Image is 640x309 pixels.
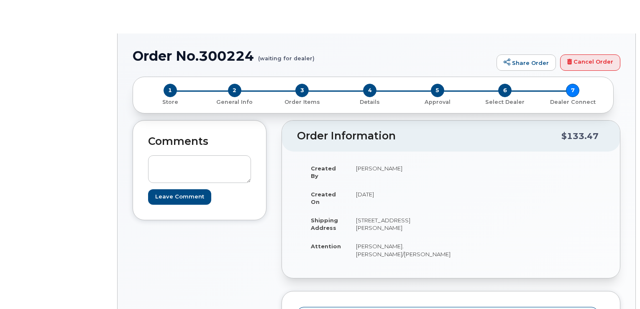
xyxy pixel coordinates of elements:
[561,128,599,144] div: $133.47
[498,84,512,97] span: 6
[228,84,241,97] span: 2
[201,97,269,106] a: 2 General Info
[311,165,336,180] strong: Created By
[471,97,539,106] a: 6 Select Dealer
[311,243,341,250] strong: Attention
[475,98,536,106] p: Select Dealer
[148,189,211,205] input: Leave Comment
[133,49,492,63] h1: Order No.300224
[268,97,336,106] a: 3 Order Items
[497,54,556,71] a: Share Order
[560,54,620,71] a: Cancel Order
[258,49,315,62] small: (waiting for dealer)
[348,159,458,185] td: [PERSON_NAME]
[143,98,197,106] p: Store
[348,237,458,263] td: [PERSON_NAME].[PERSON_NAME]/[PERSON_NAME]
[348,211,458,237] td: [STREET_ADDRESS][PERSON_NAME]
[204,98,265,106] p: General Info
[407,98,468,106] p: Approval
[339,98,400,106] p: Details
[336,97,404,106] a: 4 Details
[404,97,471,106] a: 5 Approval
[295,84,309,97] span: 3
[148,136,251,147] h2: Comments
[140,97,201,106] a: 1 Store
[431,84,444,97] span: 5
[164,84,177,97] span: 1
[271,98,333,106] p: Order Items
[311,217,338,232] strong: Shipping Address
[311,191,336,206] strong: Created On
[363,84,376,97] span: 4
[348,185,458,211] td: [DATE]
[297,130,561,142] h2: Order Information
